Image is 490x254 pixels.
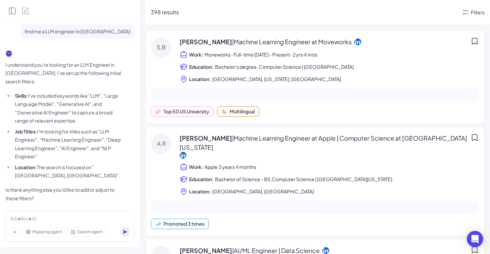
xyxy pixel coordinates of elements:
[13,163,121,180] li: The search is focused on "[GEOGRAPHIC_DATA], [GEOGRAPHIC_DATA]".
[180,133,468,152] span: [PERSON_NAME]
[13,92,121,125] li: I've included keywords like "LLM", "Large Language Model", "Generative AI", and "Generative AI En...
[204,163,256,171] span: Apple 3 years 4 months
[15,164,37,170] strong: Location:
[5,61,121,86] p: I understand you're looking for an LLM Engineer in [GEOGRAPHIC_DATA]. I've set up the following i...
[204,50,317,59] span: Moveworks · Full-time [DATE] - Present · 2 yrs 4 mos
[8,7,16,15] button: Open Side Panel
[467,231,483,247] div: Open Intercom Messenger
[77,229,103,235] span: Search agent
[164,108,209,115] div: Top 50 US University
[151,37,171,58] div: S.B
[15,93,28,99] strong: Skills:
[189,176,214,182] span: Education:
[164,220,204,227] div: Promoted 3 times
[180,37,352,46] span: [PERSON_NAME]
[215,175,392,183] span: Bachelor of Science - BS,Computer Science | [GEOGRAPHIC_DATA][US_STATE]
[13,127,121,161] li: I'm looking for titles such as "LLM Engineer", "Machine Learning Engineer", "Deep Learning Engine...
[212,75,341,83] span: [GEOGRAPHIC_DATA], [US_STATE], [GEOGRAPHIC_DATA]
[212,187,314,195] span: [GEOGRAPHIC_DATA], [GEOGRAPHIC_DATA]
[151,9,179,16] span: 398 results
[215,63,354,71] span: Bachelor's degree, Computer Science | [GEOGRAPHIC_DATA]
[180,134,467,151] span: | Machine Learning Engineer at Apple | Computer Science at [GEOGRAPHIC_DATA][US_STATE]
[189,76,211,82] span: Location:
[151,133,171,154] div: A.R
[471,9,485,16] div: Filters
[189,188,211,195] span: Location:
[189,51,203,58] span: Work:
[189,163,203,170] span: Work:
[5,186,121,202] p: Is there anything else you'd like to add or adjust to these filters?
[232,38,352,46] span: | Machine Learning Engineer at Moveworks
[15,128,37,134] strong: Job Titles:
[189,63,214,70] span: Education:
[22,7,30,15] button: New Search
[230,108,255,115] div: Multilingual
[32,229,62,235] span: Mapping agent
[25,27,130,36] p: find me a LLM engineer in [GEOGRAPHIC_DATA]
